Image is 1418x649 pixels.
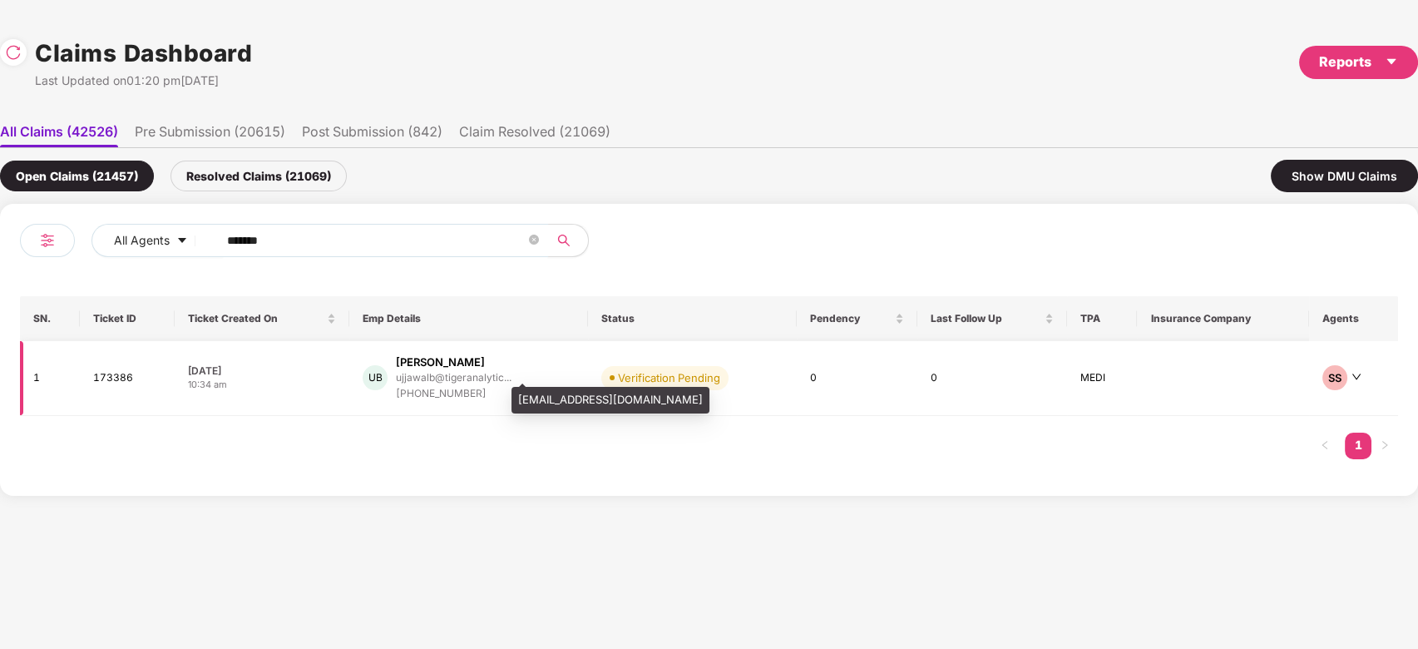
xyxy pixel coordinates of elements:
[917,341,1067,416] td: 0
[170,161,347,191] div: Resolved Claims (21069)
[188,364,336,378] div: [DATE]
[547,224,589,257] button: search
[35,72,252,90] div: Last Updated on 01:20 pm[DATE]
[588,296,797,341] th: Status
[1322,365,1347,390] div: SS
[1309,296,1398,341] th: Agents
[1271,160,1418,192] div: Show DMU Claims
[80,341,175,416] td: 173386
[396,386,511,402] div: [PHONE_NUMBER]
[529,235,539,245] span: close-circle
[618,369,720,386] div: Verification Pending
[547,234,580,247] span: search
[1380,440,1390,450] span: right
[175,296,349,341] th: Ticket Created On
[511,387,709,414] div: [EMAIL_ADDRESS][DOMAIN_NAME]
[135,123,285,147] li: Pre Submission (20615)
[114,231,170,250] span: All Agents
[1351,372,1361,382] span: down
[20,296,80,341] th: SN.
[1312,433,1338,459] button: left
[35,35,252,72] h1: Claims Dashboard
[931,312,1041,325] span: Last Follow Up
[917,296,1067,341] th: Last Follow Up
[1137,296,1308,341] th: Insurance Company
[1385,55,1398,68] span: caret-down
[1319,52,1398,72] div: Reports
[529,233,539,249] span: close-circle
[20,341,80,416] td: 1
[363,365,388,390] div: UB
[91,224,224,257] button: All Agentscaret-down
[1345,433,1371,459] li: 1
[1371,433,1398,459] button: right
[176,235,188,248] span: caret-down
[1067,341,1137,416] td: MEDI
[810,312,892,325] span: Pendency
[396,354,485,370] div: [PERSON_NAME]
[1345,433,1371,458] a: 1
[1067,296,1137,341] th: TPA
[1320,440,1330,450] span: left
[5,44,22,61] img: svg+xml;base64,PHN2ZyBpZD0iUmVsb2FkLTMyeDMyIiB4bWxucz0iaHR0cDovL3d3dy53My5vcmcvMjAwMC9zdmciIHdpZH...
[188,378,336,392] div: 10:34 am
[797,341,917,416] td: 0
[1312,433,1338,459] li: Previous Page
[459,123,610,147] li: Claim Resolved (21069)
[396,372,511,383] div: ujjawalb@tigeranalytic...
[302,123,442,147] li: Post Submission (842)
[80,296,175,341] th: Ticket ID
[797,296,917,341] th: Pendency
[188,312,324,325] span: Ticket Created On
[349,296,587,341] th: Emp Details
[37,230,57,250] img: svg+xml;base64,PHN2ZyB4bWxucz0iaHR0cDovL3d3dy53My5vcmcvMjAwMC9zdmciIHdpZHRoPSIyNCIgaGVpZ2h0PSIyNC...
[1371,433,1398,459] li: Next Page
